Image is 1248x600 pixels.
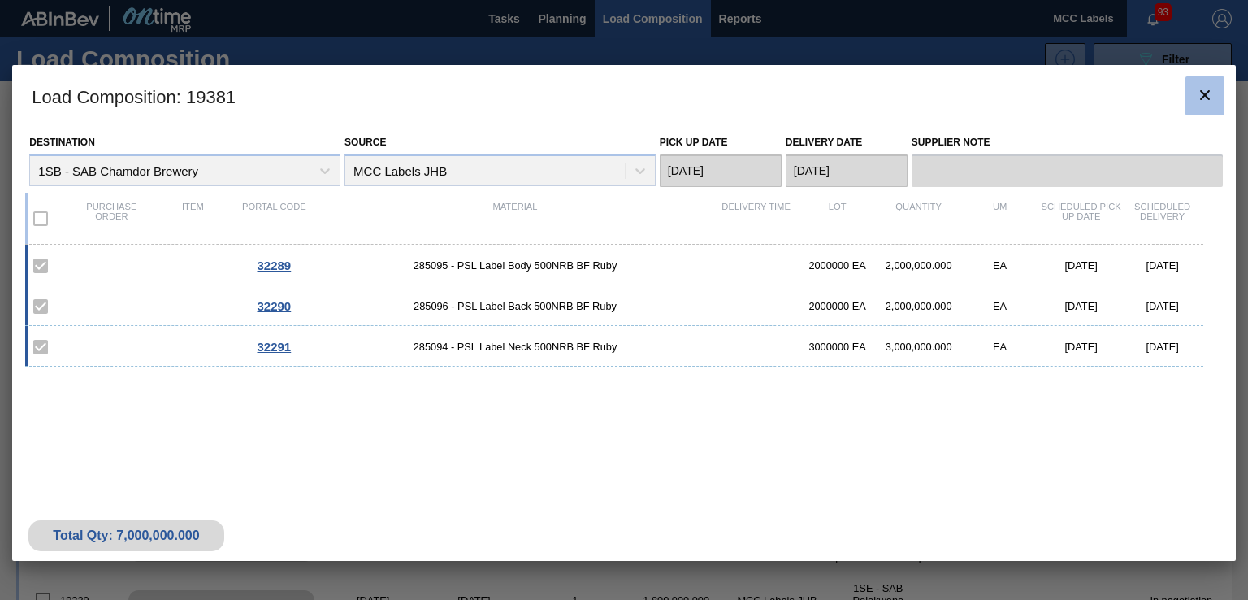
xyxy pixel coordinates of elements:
[314,259,715,272] span: 285095 - PSL Label Body 500NRB BF Ruby
[797,202,878,236] div: Lot
[233,259,314,272] div: Go to Order
[233,340,314,354] div: Go to Order
[233,299,314,313] div: Go to Order
[314,202,715,236] div: Material
[1122,202,1203,236] div: Scheduled Delivery
[71,202,152,236] div: Purchase order
[786,154,908,187] input: mm/dd/yyyy
[152,202,233,236] div: Item
[1041,341,1122,353] div: [DATE]
[878,300,960,312] div: 2,000,000.000
[960,259,1041,272] div: EA
[314,341,715,353] span: 285094 - PSL Label Neck 500NRB BF Ruby
[786,137,862,148] label: Delivery Date
[233,202,314,236] div: Portal code
[960,202,1041,236] div: UM
[344,137,386,148] label: Source
[258,340,292,354] span: 32291
[878,202,960,236] div: Quantity
[960,341,1041,353] div: EA
[258,259,292,272] span: 32289
[1041,300,1122,312] div: [DATE]
[878,259,960,272] div: 2,000,000.000
[29,137,94,148] label: Destination
[1122,341,1203,353] div: [DATE]
[1041,202,1122,236] div: Scheduled Pick up Date
[1122,300,1203,312] div: [DATE]
[716,202,797,236] div: Delivery Time
[314,300,715,312] span: 285096 - PSL Label Back 500NRB BF Ruby
[797,300,878,312] div: 2000000 EA
[1122,259,1203,272] div: [DATE]
[797,259,878,272] div: 2000000 EA
[797,341,878,353] div: 3000000 EA
[12,65,1235,127] h3: Load Composition : 19381
[912,131,1223,154] label: Supplier Note
[1041,259,1122,272] div: [DATE]
[660,154,782,187] input: mm/dd/yyyy
[960,300,1041,312] div: EA
[258,299,292,313] span: 32290
[41,528,211,543] div: Total Qty: 7,000,000.000
[660,137,728,148] label: Pick up Date
[878,341,960,353] div: 3,000,000.000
